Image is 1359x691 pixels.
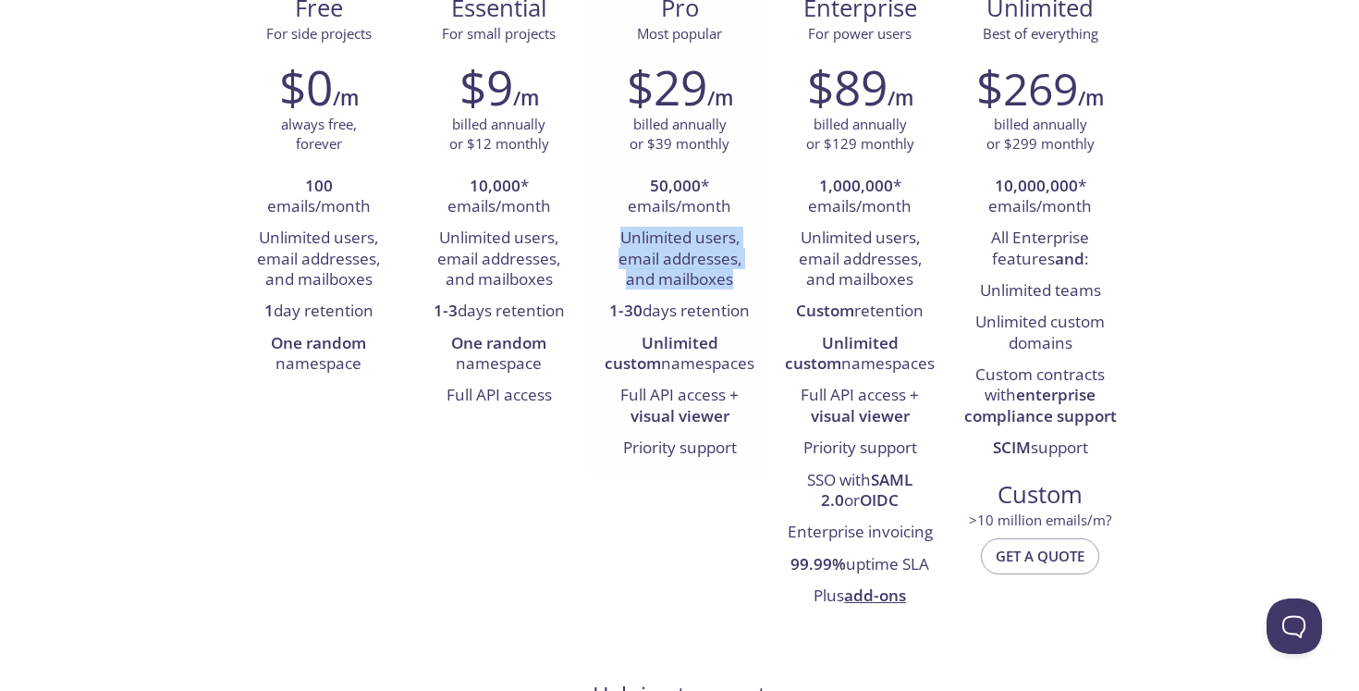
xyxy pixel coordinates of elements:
li: namespace [242,328,395,381]
li: days retention [603,296,755,327]
a: add-ons [844,585,906,606]
li: Priority support [784,433,937,464]
strong: and [1055,248,1084,269]
li: Unlimited teams [964,276,1117,307]
strong: 50,000 [650,175,701,196]
h6: /m [888,82,913,114]
h2: $89 [807,59,888,115]
li: Custom contracts with [964,360,1117,433]
p: billed annually or $12 monthly [449,115,549,154]
strong: enterprise compliance support [964,384,1117,426]
strong: Unlimited custom [785,332,899,374]
li: Unlimited users, email addresses, and mailboxes [242,223,395,296]
strong: 100 [305,175,333,196]
strong: One random [271,332,366,353]
p: billed annually or $129 monthly [806,115,914,154]
li: Full API access [422,380,575,412]
strong: SAML 2.0 [821,469,912,511]
li: emails/month [242,171,395,224]
strong: One random [451,332,546,353]
li: * emails/month [422,171,575,224]
li: Unlimited users, email addresses, and mailboxes [422,223,575,296]
span: For small projects [442,24,556,43]
strong: visual viewer [811,405,910,426]
li: Unlimited custom domains [964,307,1117,360]
li: support [964,433,1117,464]
li: SSO with or [784,465,937,518]
p: billed annually or $39 monthly [630,115,729,154]
li: Unlimited users, email addresses, and mailboxes [603,223,755,296]
li: day retention [242,296,395,327]
li: Full API access + [784,380,937,433]
li: * emails/month [784,171,937,224]
strong: 1 [264,300,274,321]
strong: 1,000,000 [819,175,893,196]
li: namespace [422,328,575,381]
strong: Unlimited custom [605,332,718,374]
li: Plus [784,581,937,612]
h2: $29 [627,59,707,115]
span: > 10 million emails/m? [969,511,1111,529]
span: 269 [1003,58,1078,118]
h6: /m [333,82,359,114]
span: For power users [808,24,912,43]
li: All Enterprise features : [964,223,1117,276]
li: * emails/month [603,171,755,224]
li: * emails/month [964,171,1117,224]
strong: OIDC [860,489,899,511]
li: retention [784,296,937,327]
li: Full API access + [603,380,755,433]
strong: visual viewer [631,405,729,426]
iframe: Help Scout Beacon - Open [1267,598,1322,654]
strong: 1-3 [434,300,458,321]
span: Custom [965,479,1116,511]
span: Get a quote [996,544,1084,568]
button: Get a quote [981,538,1099,574]
li: days retention [422,296,575,327]
strong: 1-30 [609,300,643,321]
li: Unlimited users, email addresses, and mailboxes [784,223,937,296]
strong: 10,000 [470,175,520,196]
p: billed annually or $299 monthly [986,115,1095,154]
span: Best of everything [983,24,1098,43]
strong: Custom [796,300,854,321]
li: namespaces [603,328,755,381]
li: Priority support [603,433,755,464]
span: Most popular [637,24,722,43]
p: always free, forever [281,115,357,154]
h6: /m [513,82,539,114]
li: Enterprise invoicing [784,517,937,549]
h2: $ [976,59,1078,115]
strong: 99.99% [790,553,846,574]
h2: $9 [459,59,513,115]
strong: 10,000,000 [995,175,1078,196]
span: For side projects [266,24,372,43]
strong: SCIM [993,437,1031,458]
h6: /m [1078,82,1104,114]
li: uptime SLA [784,549,937,581]
h2: $0 [279,59,333,115]
li: namespaces [784,328,937,381]
h6: /m [707,82,733,114]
